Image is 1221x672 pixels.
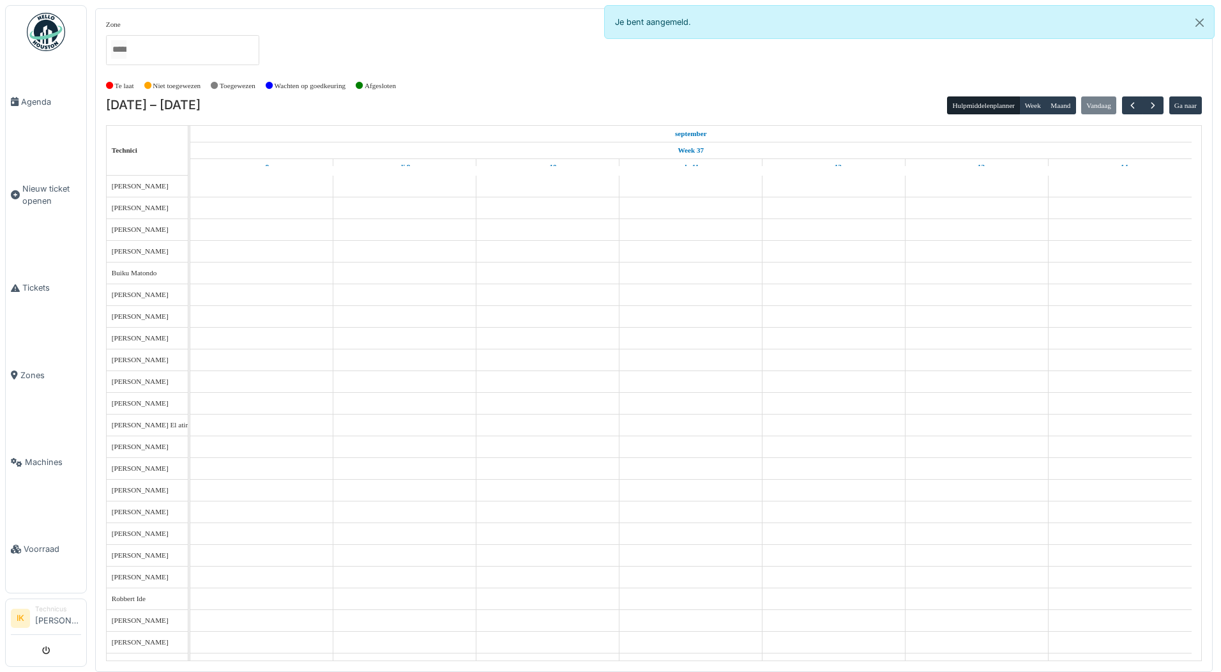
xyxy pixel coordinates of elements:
label: Zone [106,19,121,30]
label: Niet toegewezen [153,80,201,91]
a: 8 september 2025 [672,126,710,142]
a: 11 september 2025 [679,159,702,175]
span: Agenda [21,96,81,108]
span: Buiku Matondo [112,269,157,277]
h2: [DATE] – [DATE] [106,98,201,113]
span: Tickets [22,282,81,294]
span: Machines [25,456,81,468]
li: IK [11,609,30,628]
a: Zones [6,332,86,418]
a: Machines [6,419,86,506]
button: Maand [1045,96,1076,114]
button: Vorige [1122,96,1143,115]
span: [PERSON_NAME] [112,204,169,211]
a: 9 september 2025 [396,159,414,175]
span: Weekend Ploeg [112,660,156,668]
input: Alles [111,40,126,59]
a: Week 37 [674,142,707,158]
span: [PERSON_NAME] [112,247,169,255]
span: [PERSON_NAME] [112,399,169,407]
span: [PERSON_NAME] [112,530,169,537]
span: [PERSON_NAME] [112,312,169,320]
span: [PERSON_NAME] [112,573,169,581]
label: Afgesloten [365,80,396,91]
a: Agenda [6,58,86,145]
span: [PERSON_NAME] [112,334,169,342]
span: [PERSON_NAME] [112,291,169,298]
span: [PERSON_NAME] [112,486,169,494]
span: [PERSON_NAME] [112,356,169,363]
button: Vandaag [1081,96,1116,114]
span: [PERSON_NAME] [112,616,169,624]
a: Tickets [6,245,86,332]
label: Wachten op goedkeuring [275,80,346,91]
button: Ga naar [1169,96,1202,114]
span: Voorraad [24,543,81,555]
span: Technici [112,146,137,154]
a: Voorraad [6,506,86,593]
a: IK Technicus[PERSON_NAME] [11,604,81,635]
span: Nieuw ticket openen [22,183,81,207]
span: [PERSON_NAME] [112,508,169,515]
span: Robbert Ide [112,595,146,602]
a: Nieuw ticket openen [6,145,86,245]
a: 14 september 2025 [1109,159,1132,175]
div: Je bent aangemeld. [604,5,1215,39]
button: Close [1185,6,1214,40]
span: [PERSON_NAME] [112,378,169,385]
span: [PERSON_NAME] [112,443,169,450]
img: Badge_color-CXgf-gQk.svg [27,13,65,51]
span: [PERSON_NAME] [112,638,169,646]
span: [PERSON_NAME] [112,551,169,559]
span: [PERSON_NAME] [112,225,169,233]
span: [PERSON_NAME] El atimi [112,421,193,429]
span: [PERSON_NAME] [112,464,169,472]
button: Volgende [1142,96,1164,115]
label: Te laat [115,80,134,91]
button: Hulpmiddelenplanner [947,96,1020,114]
span: [PERSON_NAME] [112,182,169,190]
a: 13 september 2025 [966,159,989,175]
label: Toegewezen [220,80,255,91]
span: Zones [20,369,81,381]
a: 10 september 2025 [536,159,560,175]
li: [PERSON_NAME] [35,604,81,632]
button: Week [1019,96,1046,114]
div: Technicus [35,604,81,614]
a: 12 september 2025 [823,159,845,175]
a: 8 september 2025 [251,159,272,175]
